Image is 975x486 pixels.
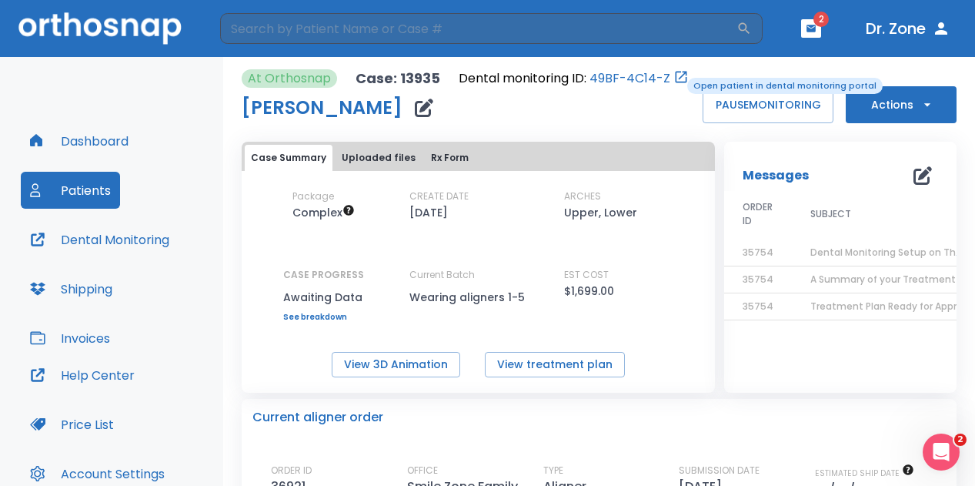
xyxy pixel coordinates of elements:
[743,273,773,286] span: 35754
[292,189,334,203] p: Package
[564,282,614,300] p: $1,699.00
[18,12,182,44] img: Orthosnap
[21,406,123,443] button: Price List
[923,434,960,471] iframe: Intercom live chat
[425,145,475,171] button: Rx Form
[679,464,760,478] p: SUBMISSION DATE
[815,468,914,479] span: The date will be available after approving treatment plan
[743,246,773,259] span: 35754
[810,273,956,286] span: A Summary of your Treatment
[336,145,422,171] button: Uploaded files
[409,189,469,203] p: CREATE DATE
[564,189,601,203] p: ARCHES
[21,122,138,159] button: Dashboard
[409,203,448,222] p: [DATE]
[283,288,364,307] p: Awaiting Data
[954,434,967,446] span: 2
[564,203,637,222] p: Upper, Lower
[21,172,120,209] button: Patients
[248,69,331,88] p: At Orthosnap
[860,15,957,42] button: Dr. Zone
[21,270,122,307] button: Shipping
[485,352,625,377] button: View treatment plan
[21,221,179,258] button: Dental Monitoring
[589,69,670,88] a: 49BF-4C14-Z
[21,357,144,394] button: Help Center
[242,99,402,117] h1: [PERSON_NAME]
[21,320,119,357] button: Invoices
[459,69,586,88] p: Dental monitoring ID:
[813,12,829,27] span: 2
[252,408,383,427] p: Current aligner order
[810,207,851,221] span: SUBJECT
[409,268,548,282] p: Current Batch
[283,313,364,322] a: See breakdown
[245,145,332,171] button: Case Summary
[743,300,773,313] span: 35754
[409,288,548,307] p: Wearing aligners 1-5
[407,464,438,478] p: OFFICE
[271,464,312,478] p: ORDER ID
[459,69,689,88] div: Open patient in dental monitoring portal
[846,86,957,123] button: Actions
[743,200,773,228] span: ORDER ID
[292,205,355,220] span: Up to 50 Steps (100 aligners)
[220,13,736,44] input: Search by Patient Name or Case #
[332,352,460,377] button: View 3D Animation
[564,268,609,282] p: EST COST
[703,86,833,123] button: PAUSEMONITORING
[543,464,563,478] p: TYPE
[245,145,712,171] div: tabs
[743,166,809,185] p: Messages
[356,69,440,88] p: Case: 13935
[283,268,364,282] p: CASE PROGRESS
